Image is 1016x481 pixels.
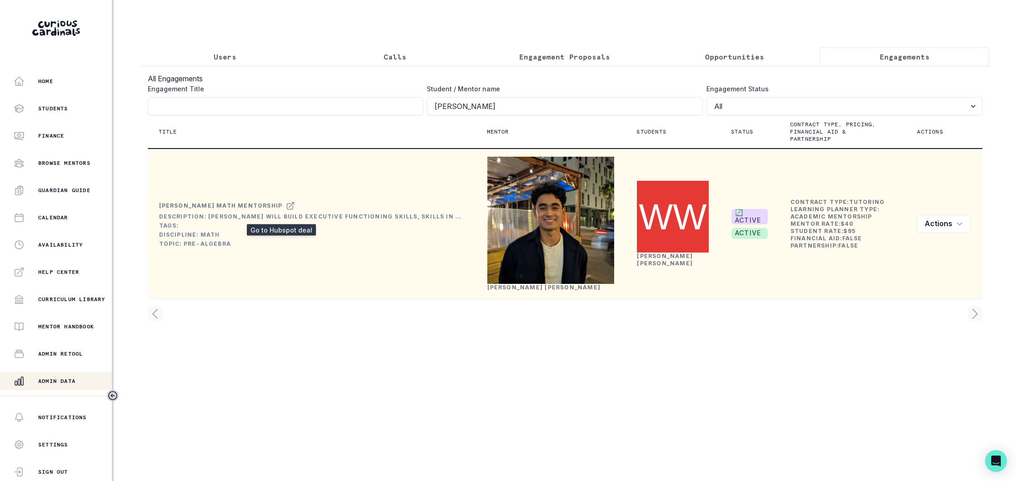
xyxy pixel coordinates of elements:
td: Contract Type: Learning Planner Type: Mentor Rate: Student Rate: Financial Aid: Partnership: [790,198,896,250]
span: active [731,228,768,239]
button: row menu [917,215,971,233]
label: Engagement Status [706,84,977,94]
p: Finance [38,132,64,139]
h3: All Engagements [148,73,982,84]
p: Title [159,128,177,135]
p: Guardian Guide [38,187,90,194]
p: Users [214,51,236,62]
p: Help Center [38,268,79,276]
p: Calendar [38,214,68,221]
b: false [838,242,858,249]
p: Notifications [38,414,87,421]
div: Description: [PERSON_NAME] will build executive functioning skills, skills in self-advocacy, and ... [159,213,465,220]
label: Engagement Title [148,84,418,94]
div: Discipline: Math [159,231,465,238]
p: Status [731,128,753,135]
p: Admin Retool [38,350,83,357]
label: Student / Mentor name [427,84,697,94]
div: Tags: [159,222,465,229]
div: Topic: Pre-Algebra [159,240,465,248]
img: Curious Cardinals Logo [32,20,80,36]
p: Students [38,105,68,112]
button: Toggle sidebar [107,390,119,402]
p: Mentor [487,128,509,135]
p: Students [636,128,666,135]
b: false [842,235,862,242]
div: [PERSON_NAME] Math Mentorship [159,202,283,209]
b: $ 40 [841,220,853,227]
p: Home [38,78,53,85]
p: Sign Out [38,468,68,476]
p: Engagement Proposals [519,51,610,62]
p: Actions [917,128,943,135]
p: Browse Mentors [38,159,90,167]
a: [PERSON_NAME] [PERSON_NAME] [487,284,601,291]
p: Availability [38,241,83,248]
p: Engagements [880,51,930,62]
p: Settings [38,441,68,448]
span: 🔄 ACTIVE [731,209,768,224]
p: Contract type, pricing, financial aid & partnership [790,121,885,143]
a: [PERSON_NAME] [PERSON_NAME] [637,253,693,267]
div: Open Intercom Messenger [985,450,1007,472]
p: Mentor Handbook [38,323,94,330]
b: $ 95 [843,228,856,234]
p: Calls [384,51,406,62]
b: Academic Mentorship [791,213,872,220]
svg: page right [968,307,982,321]
svg: page left [148,307,162,321]
b: tutoring [849,198,885,205]
p: Curriculum Library [38,296,105,303]
p: Admin Data [38,377,75,385]
p: Opportunities [705,51,764,62]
